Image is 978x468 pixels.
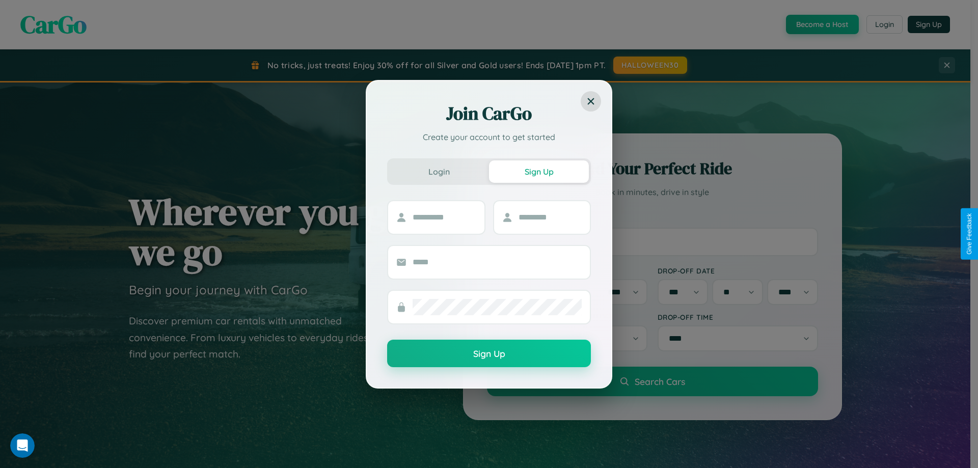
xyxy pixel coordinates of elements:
[489,160,589,183] button: Sign Up
[966,213,973,255] div: Give Feedback
[10,433,35,458] iframe: Intercom live chat
[389,160,489,183] button: Login
[387,101,591,126] h2: Join CarGo
[387,131,591,143] p: Create your account to get started
[387,340,591,367] button: Sign Up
